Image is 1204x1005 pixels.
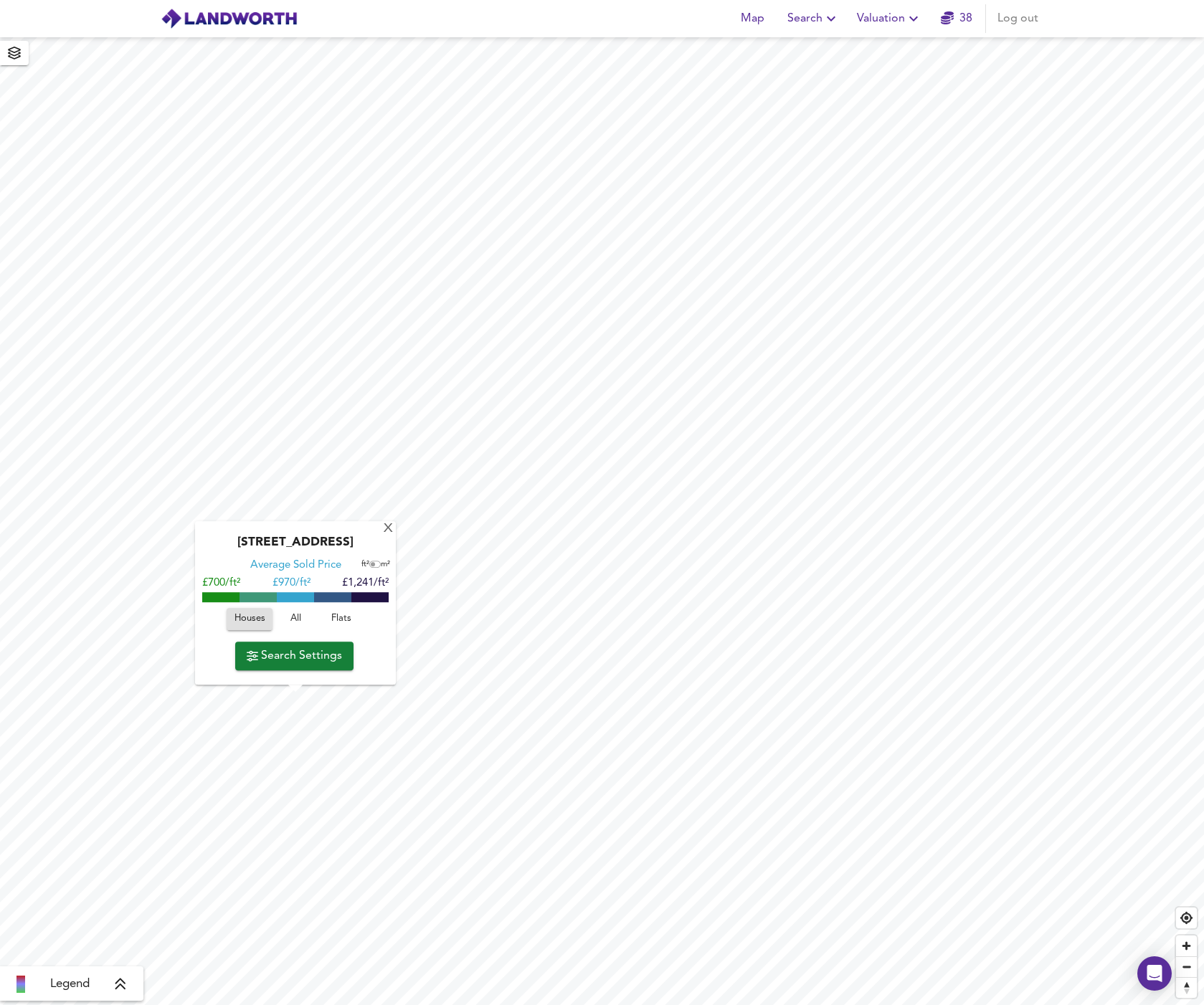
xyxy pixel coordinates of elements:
[247,646,342,666] span: Search Settings
[202,535,389,558] div: [STREET_ADDRESS]
[202,578,240,589] span: £700/ft²
[992,4,1044,33] button: Log out
[1176,977,1197,998] button: Reset bearing to north
[1137,956,1172,991] div: Open Intercom Messenger
[1176,957,1197,977] span: Zoom out
[235,642,354,670] button: Search Settings
[361,561,369,568] span: ft²
[161,8,298,29] img: logo
[382,523,394,536] div: X
[381,561,390,568] span: m²
[50,976,90,993] span: Legend
[997,9,1038,29] span: Log out
[234,611,265,627] span: Houses
[276,611,315,627] span: All
[934,4,980,33] button: 38
[1176,956,1197,977] button: Zoom out
[787,9,840,29] span: Search
[857,9,922,29] span: Valuation
[322,611,361,627] span: Flats
[1176,978,1197,998] span: Reset bearing to north
[318,608,364,630] button: Flats
[941,9,972,29] a: 38
[1176,908,1197,928] button: Find my location
[250,558,341,573] div: Average Sold Price
[851,4,928,33] button: Valuation
[272,578,311,589] span: £ 970/ft²
[730,4,776,33] button: Map
[227,608,272,630] button: Houses
[1176,935,1197,956] button: Zoom in
[736,9,770,29] span: Map
[782,4,845,33] button: Search
[342,578,389,589] span: £1,241/ft²
[272,608,318,630] button: All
